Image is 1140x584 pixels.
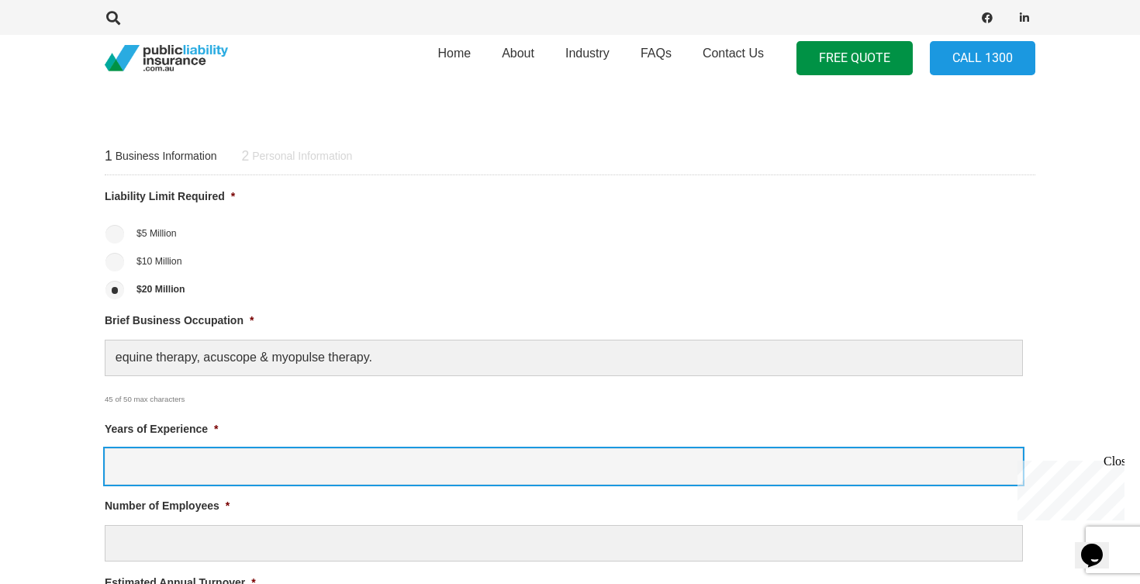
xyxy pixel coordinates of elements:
[1014,7,1035,29] a: LinkedIn
[105,422,219,436] label: Years of Experience
[6,6,107,112] div: Chat live with an agent now!Close
[116,150,217,164] span: Business Information
[565,47,610,60] span: Industry
[486,30,550,86] a: About
[1011,454,1124,520] iframe: chat widget
[437,47,471,60] span: Home
[625,30,687,86] a: FAQs
[105,189,235,203] label: Liability Limit Required
[252,150,352,164] span: Personal Information
[976,7,998,29] a: Facebook
[641,47,672,60] span: FAQs
[98,11,129,25] a: Search
[550,30,625,86] a: Industry
[422,30,486,86] a: Home
[687,30,779,86] a: Contact Us
[105,313,254,327] label: Brief Business Occupation
[136,226,177,240] label: $5 Million
[1075,522,1124,568] iframe: chat widget
[105,45,228,72] a: pli_logotransparent
[502,47,534,60] span: About
[930,41,1035,76] a: Call 1300
[105,148,112,165] span: 1
[703,47,764,60] span: Contact Us
[241,148,249,165] span: 2
[105,499,230,513] label: Number of Employees
[105,379,949,408] div: 45 of 50 max characters
[136,254,182,268] label: $10 Million
[796,41,913,76] a: FREE QUOTE
[136,282,185,296] label: $20 Million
